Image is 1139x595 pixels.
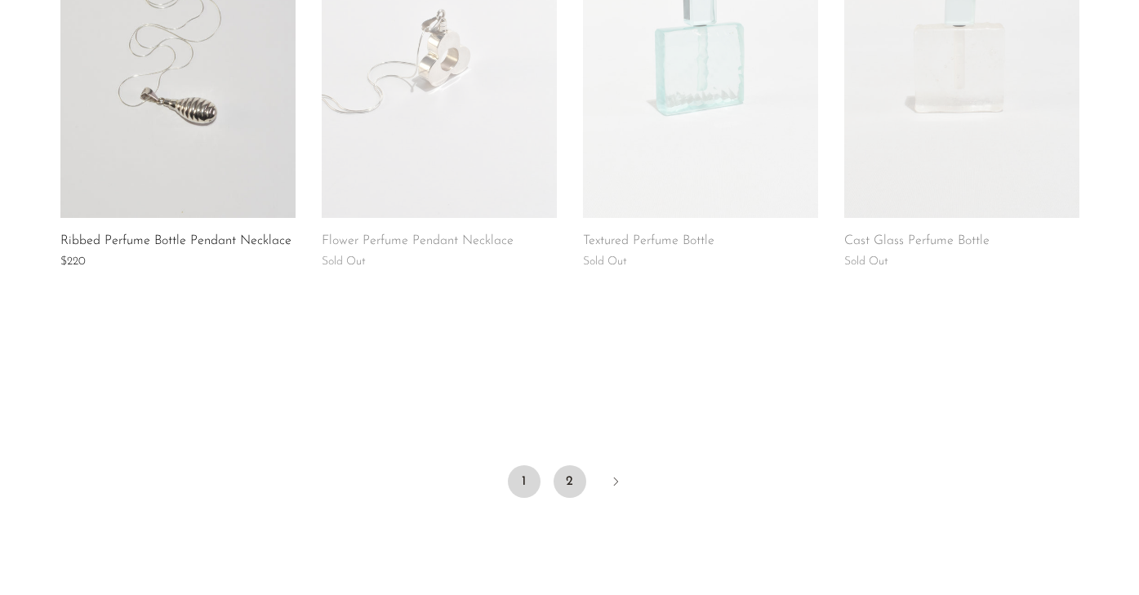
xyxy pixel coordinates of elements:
[844,255,888,268] span: Sold Out
[322,255,366,268] span: Sold Out
[508,465,541,498] span: 1
[322,234,514,249] a: Flower Perfume Pendant Necklace
[583,234,714,249] a: Textured Perfume Bottle
[60,255,86,268] span: $220
[599,465,632,501] a: Next
[583,255,627,268] span: Sold Out
[554,465,586,498] a: 2
[844,234,990,249] a: Cast Glass Perfume Bottle
[60,234,291,249] a: Ribbed Perfume Bottle Pendant Necklace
